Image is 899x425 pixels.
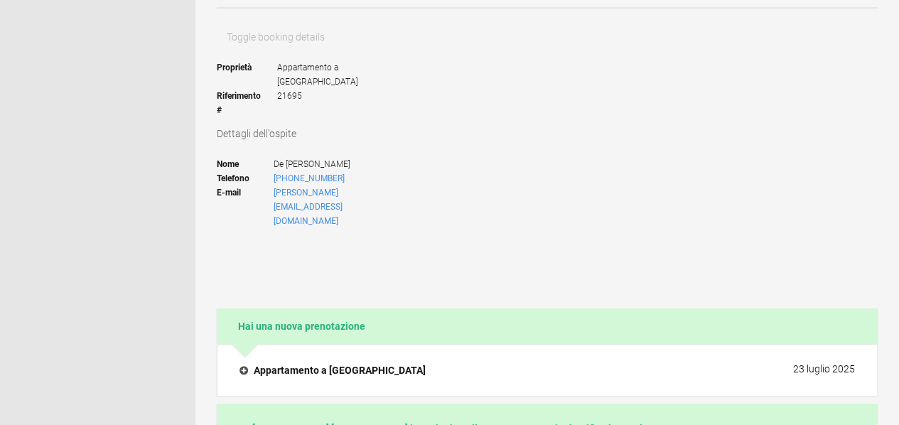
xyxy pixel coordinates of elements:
[277,91,302,101] font: 21695
[238,321,365,332] font: Hai una nuova prenotazione
[277,63,358,87] font: Appartamento a [GEOGRAPHIC_DATA]
[217,63,252,72] font: Proprietà
[217,173,249,183] font: Telefono
[274,159,350,169] font: De [PERSON_NAME]
[274,173,345,183] a: [PHONE_NUMBER]
[793,363,855,375] font: 23 luglio 2025
[217,23,335,51] button: Toggle booking details
[217,159,239,169] font: Nome
[217,91,261,115] font: Riferimento #
[217,128,296,139] font: Dettagli dell'ospite
[274,188,343,226] a: [PERSON_NAME][EMAIL_ADDRESS][DOMAIN_NAME]
[254,365,426,376] font: Appartamento a [GEOGRAPHIC_DATA]
[217,188,241,198] font: E-mail
[228,355,866,385] button: Appartamento a [GEOGRAPHIC_DATA] 23 luglio 2025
